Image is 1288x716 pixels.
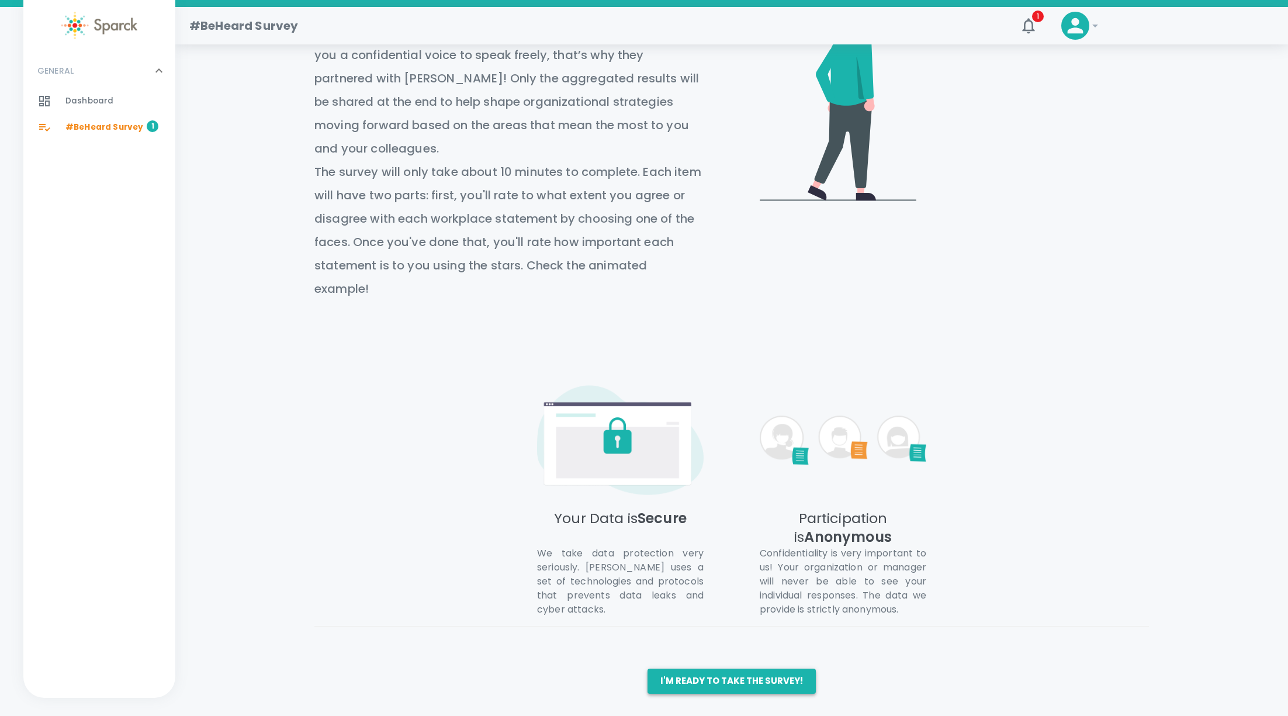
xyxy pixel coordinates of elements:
img: Sparck logo [61,12,137,39]
span: 1 [1032,11,1044,22]
span: Dashboard [65,95,113,107]
span: Anonymous [804,527,891,546]
button: I'm ready to take the survey! [648,669,816,693]
button: 1 [1015,12,1043,40]
a: #BeHeard Survey1 [23,115,175,140]
a: Dashboard [23,88,175,114]
p: Confidentiality is very important to us! Your organization or manager will never be able to see y... [760,546,926,617]
div: GENERAL [23,88,175,145]
h5: Your Data is [537,509,704,546]
h5: Participation is [760,509,926,546]
span: #BeHeard Survey [65,122,143,133]
img: [object Object] [760,385,926,496]
a: Sparck logo [23,12,175,39]
p: We take data protection very seriously. [PERSON_NAME] uses a set of technologies and protocols th... [537,546,704,617]
span: Secure [638,509,687,528]
div: GENERAL [23,53,175,88]
p: GENERAL [37,65,74,77]
h1: #BeHeard Survey [189,16,298,35]
img: [object Object] [537,385,704,496]
span: 1 [147,120,158,132]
